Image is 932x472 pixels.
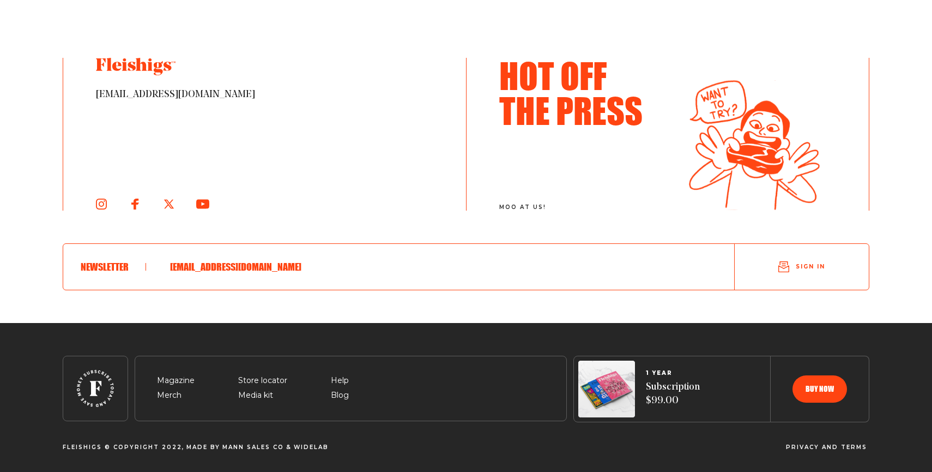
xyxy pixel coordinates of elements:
[646,381,700,408] span: Subscription $99.00
[238,374,287,387] span: Store locator
[238,390,273,400] a: Media kit
[186,444,220,451] span: Made By
[286,444,292,451] span: &
[806,385,834,393] span: Buy now
[294,444,329,451] a: Widelab
[792,375,847,403] button: Buy now
[735,248,869,285] button: Sign in
[96,88,433,101] span: [EMAIL_ADDRESS][DOMAIN_NAME]
[294,444,329,451] span: Widelab
[157,375,195,385] a: Magazine
[499,204,663,211] span: moo at us!
[238,375,287,385] a: Store locator
[157,390,181,400] a: Merch
[222,444,284,451] a: Mann Sales CO
[786,444,867,451] span: Privacy and terms
[157,374,195,387] span: Magazine
[331,374,349,387] span: Help
[157,389,181,402] span: Merch
[63,444,182,451] span: Fleishigs © Copyright 2022
[222,444,284,451] span: Mann Sales CO
[182,444,184,451] span: ,
[331,390,349,400] a: Blog
[331,389,349,402] span: Blog
[164,253,691,281] input: Enter e-mail here
[238,389,273,402] span: Media kit
[499,58,657,128] h3: Hot Off The Press
[81,261,146,273] h6: Newsletter
[786,444,867,450] a: Privacy and terms
[331,375,349,385] a: Help
[646,370,700,377] span: 1 YEAR
[796,262,825,271] span: Sign in
[578,361,635,417] img: Magazines image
